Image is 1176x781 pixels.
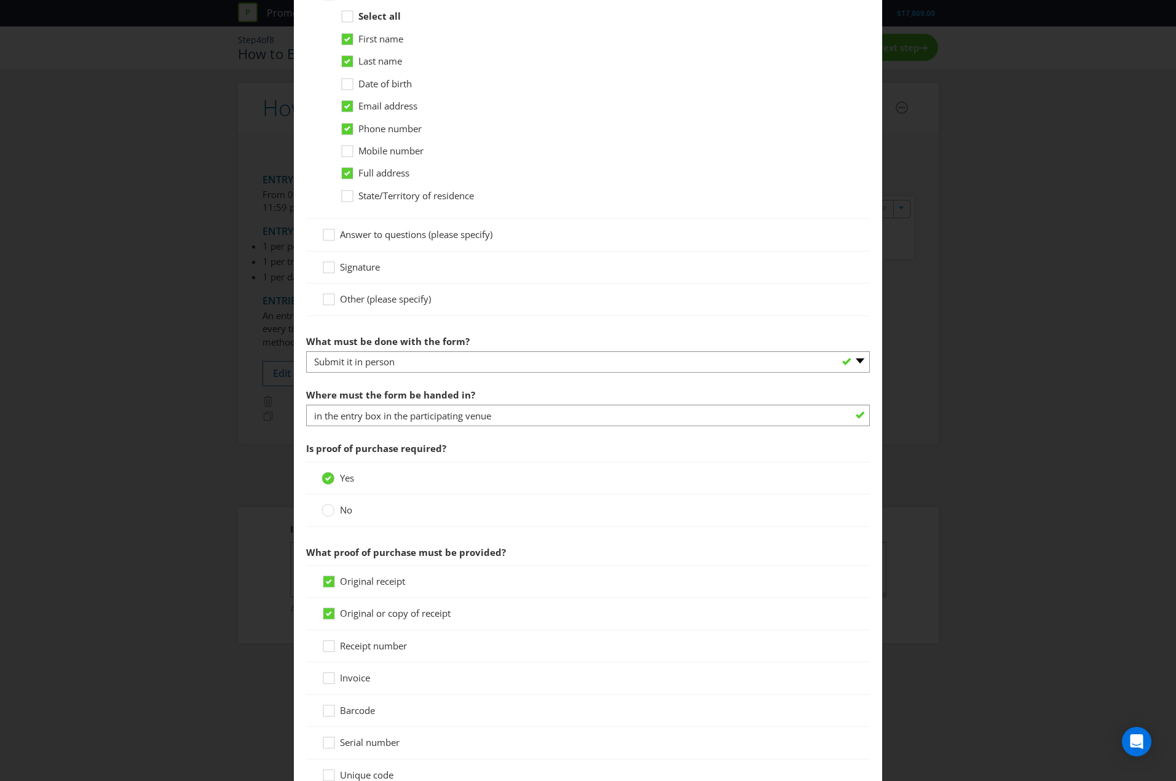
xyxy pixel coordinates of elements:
span: Phone number [358,122,422,135]
span: Is proof of purchase required? [306,442,446,454]
span: Email address [358,100,417,112]
span: Unique code [340,769,393,781]
span: Receipt number [340,640,407,652]
span: Where must the form be handed in? [306,389,475,401]
span: Other (please specify) [340,293,431,305]
span: What proof of purchase must be provided? [306,546,506,558]
span: Date of birth [358,77,412,90]
span: No [340,504,352,516]
span: Signature [340,261,380,273]
span: Invoice [340,672,370,684]
span: Original receipt [340,575,405,587]
span: What must be done with the form? [306,335,470,347]
span: Original or copy of receipt [340,607,451,619]
span: Yes [340,472,354,484]
span: Serial number [340,736,400,748]
span: Mobile number [358,145,424,157]
span: Answer to questions (please specify) [340,228,492,240]
span: First name [358,33,403,45]
strong: Select all [358,10,401,22]
span: Barcode [340,704,375,716]
span: State/Territory of residence [358,189,474,202]
span: Full address [358,167,409,179]
div: Open Intercom Messenger [1122,727,1151,756]
span: Last name [358,55,402,67]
